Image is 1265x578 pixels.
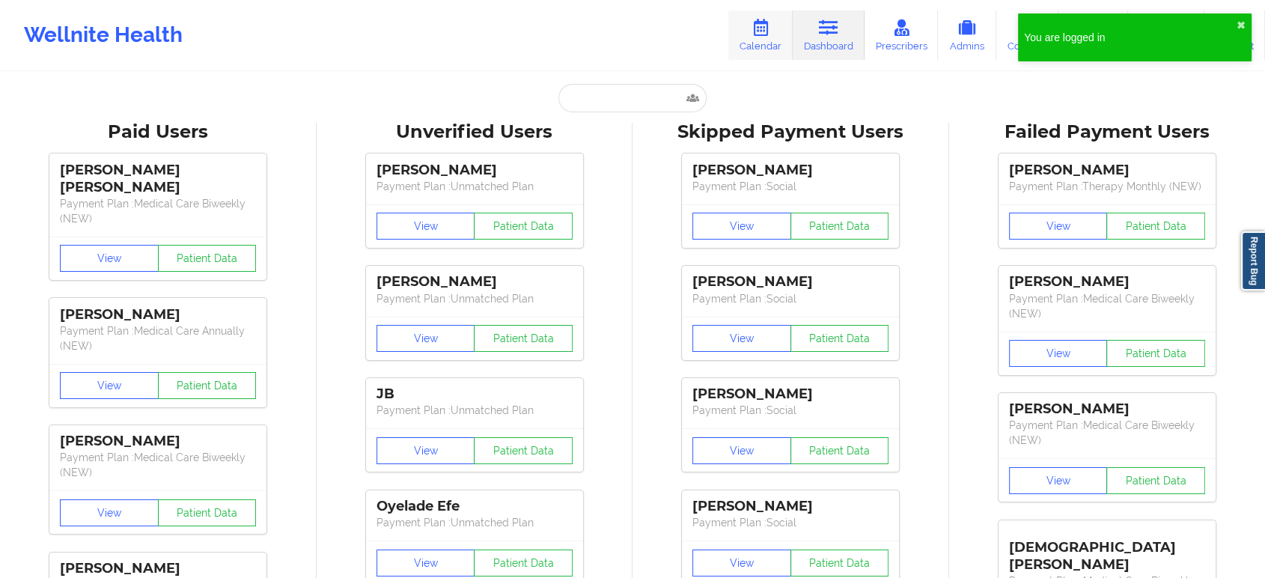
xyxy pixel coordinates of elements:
p: Payment Plan : Unmatched Plan [377,515,573,530]
p: Payment Plan : Therapy Monthly (NEW) [1009,179,1205,194]
button: Patient Data [474,437,573,464]
div: [PERSON_NAME] [60,433,256,450]
div: JB [377,386,573,403]
div: [PERSON_NAME] [60,306,256,323]
button: View [692,550,791,577]
button: Patient Data [474,325,573,352]
div: Paid Users [10,121,306,144]
div: [PERSON_NAME] [1009,401,1205,418]
button: View [692,213,791,240]
div: You are logged in [1024,30,1237,45]
button: Patient Data [158,245,257,272]
div: [DEMOGRAPHIC_DATA][PERSON_NAME] [1009,528,1205,574]
button: Patient Data [790,325,889,352]
button: Patient Data [474,213,573,240]
button: View [60,499,159,526]
div: Oyelade Efe [377,498,573,515]
button: Patient Data [158,372,257,399]
p: Payment Plan : Unmatched Plan [377,403,573,418]
button: Patient Data [1106,467,1205,494]
p: Payment Plan : Social [692,515,888,530]
a: Coaches [996,10,1058,60]
button: View [1009,467,1108,494]
button: Patient Data [790,213,889,240]
button: Patient Data [1106,340,1205,367]
p: Payment Plan : Medical Care Biweekly (NEW) [60,450,256,480]
p: Payment Plan : Unmatched Plan [377,179,573,194]
div: [PERSON_NAME] [1009,273,1205,290]
div: Unverified Users [327,121,623,144]
a: Admins [938,10,996,60]
p: Payment Plan : Unmatched Plan [377,291,573,306]
p: Payment Plan : Social [692,403,888,418]
button: Patient Data [790,550,889,577]
p: Payment Plan : Medical Care Annually (NEW) [60,323,256,353]
div: [PERSON_NAME] [692,162,888,179]
div: [PERSON_NAME] [377,162,573,179]
div: Failed Payment Users [960,121,1255,144]
a: Calendar [728,10,793,60]
div: [PERSON_NAME] [60,560,256,577]
p: Payment Plan : Medical Care Biweekly (NEW) [1009,291,1205,321]
button: View [1009,340,1108,367]
div: Skipped Payment Users [643,121,939,144]
button: View [377,325,475,352]
button: View [692,437,791,464]
div: [PERSON_NAME] [692,498,888,515]
p: Payment Plan : Medical Care Biweekly (NEW) [1009,418,1205,448]
div: [PERSON_NAME] [692,386,888,403]
a: Prescribers [865,10,939,60]
p: Payment Plan : Social [692,291,888,306]
button: View [377,437,475,464]
button: View [60,372,159,399]
p: Payment Plan : Medical Care Biweekly (NEW) [60,196,256,226]
button: Patient Data [158,499,257,526]
button: Patient Data [790,437,889,464]
p: Payment Plan : Social [692,179,888,194]
button: View [692,325,791,352]
button: Patient Data [1106,213,1205,240]
a: Report Bug [1241,231,1265,290]
button: View [60,245,159,272]
button: Patient Data [474,550,573,577]
button: View [1009,213,1108,240]
button: View [377,550,475,577]
div: [PERSON_NAME] [PERSON_NAME] [60,162,256,196]
button: View [377,213,475,240]
div: [PERSON_NAME] [377,273,573,290]
button: close [1237,19,1246,31]
div: [PERSON_NAME] [692,273,888,290]
div: [PERSON_NAME] [1009,162,1205,179]
a: Dashboard [793,10,865,60]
